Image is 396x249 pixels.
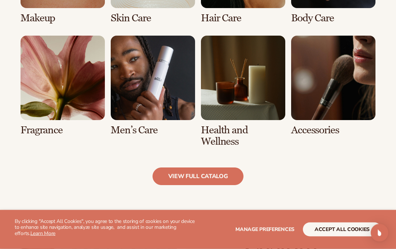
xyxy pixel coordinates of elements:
button: Manage preferences [235,223,294,237]
p: By clicking "Accept All Cookies", you agree to the storing of cookies on your device to enhance s... [15,219,198,237]
button: accept all cookies [303,223,381,237]
h3: Hair Care [201,13,285,24]
a: Learn More [30,230,55,237]
h3: Body Care [291,13,375,24]
span: Manage preferences [235,226,294,233]
div: Open Intercom Messenger [371,224,388,242]
h3: Fragrance [21,125,105,136]
div: 8 / 8 [291,36,375,136]
a: view full catalog [153,168,244,185]
h3: Makeup [21,13,105,24]
div: 7 / 8 [201,36,285,148]
h3: Men’s Care [111,125,195,136]
div: 6 / 8 [111,36,195,136]
h3: Skin Care [111,13,195,24]
h3: Accessories [291,125,375,136]
div: 5 / 8 [21,36,105,136]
